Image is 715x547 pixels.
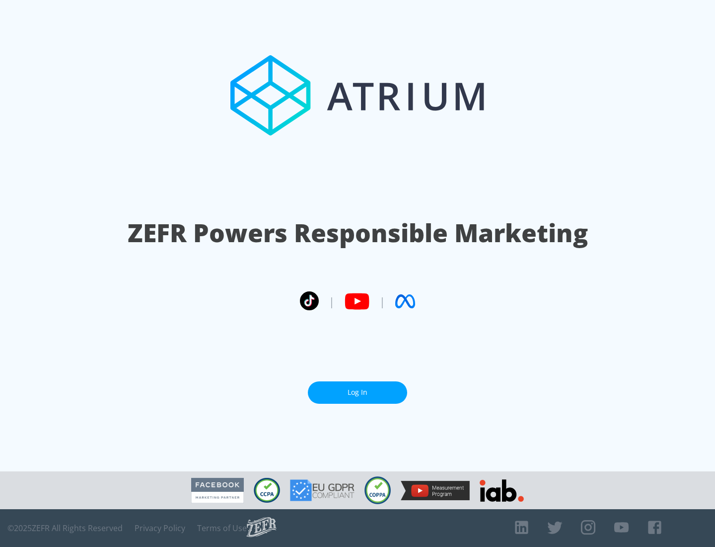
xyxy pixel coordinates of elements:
h1: ZEFR Powers Responsible Marketing [128,216,588,250]
span: © 2025 ZEFR All Rights Reserved [7,523,123,533]
img: CCPA Compliant [254,478,280,503]
img: GDPR Compliant [290,479,355,501]
span: | [329,294,335,309]
a: Log In [308,381,407,404]
span: | [379,294,385,309]
a: Terms of Use [197,523,247,533]
a: Privacy Policy [135,523,185,533]
img: YouTube Measurement Program [401,481,470,500]
img: Facebook Marketing Partner [191,478,244,503]
img: COPPA Compliant [364,476,391,504]
img: IAB [480,479,524,502]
